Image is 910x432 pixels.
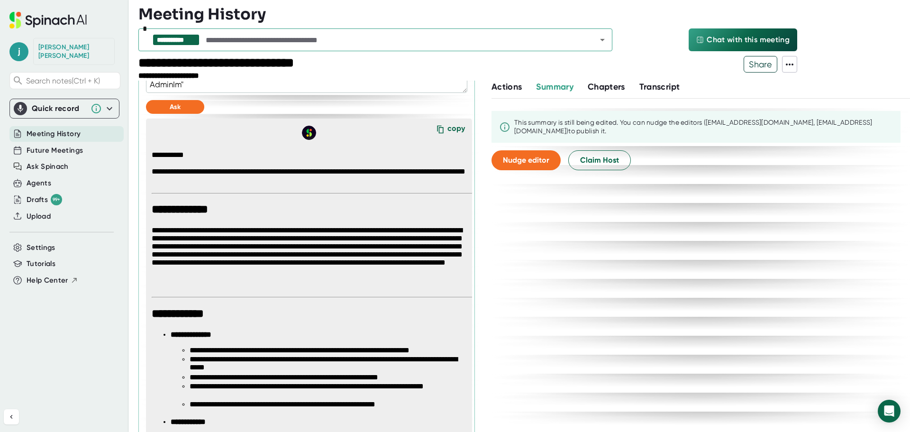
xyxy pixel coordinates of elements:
[27,129,81,139] button: Meeting History
[27,194,62,205] div: Drafts
[707,34,790,46] span: Chat with this meeting
[536,82,573,92] span: Summary
[491,82,522,92] span: Actions
[639,82,680,92] span: Transcript
[580,155,619,166] span: Claim Host
[27,194,62,205] button: Drafts 99+
[536,81,573,93] button: Summary
[491,150,561,170] button: Nudge editor
[4,409,19,424] button: Collapse sidebar
[27,258,55,269] button: Tutorials
[32,104,86,113] div: Quick record
[27,242,55,253] button: Settings
[14,99,115,118] div: Quick record
[26,76,118,85] span: Search notes (Ctrl + K)
[689,28,797,51] button: Chat with this meeting
[878,400,901,423] div: Open Intercom Messenger
[51,194,62,205] div: 99+
[744,56,777,73] button: Share
[38,43,109,60] div: Jess Younts
[596,33,609,46] button: Open
[27,275,68,286] span: Help Center
[27,161,69,172] button: Ask Spinach
[639,81,680,93] button: Transcript
[27,178,51,189] button: Agents
[491,81,522,93] button: Actions
[27,145,83,156] button: Future Meetings
[170,103,181,111] span: Ask
[588,81,625,93] button: Chapters
[514,119,893,135] div: This summary is still being edited. You can nudge the editor s ([EMAIL_ADDRESS][DOMAIN_NAME], [EM...
[503,156,549,165] span: Nudge editor
[138,5,266,23] h3: Meeting History
[146,100,204,114] button: Ask
[447,124,465,137] div: copy
[27,275,78,286] button: Help Center
[9,42,28,61] span: j
[568,150,631,170] button: Claim Host
[27,211,51,222] button: Upload
[588,82,625,92] span: Chapters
